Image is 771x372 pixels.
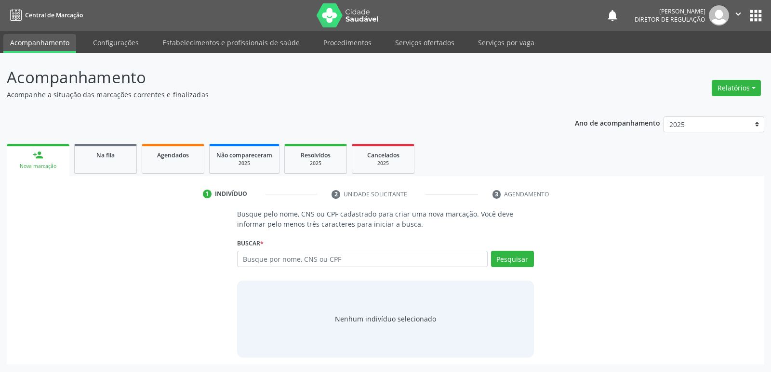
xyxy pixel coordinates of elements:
[86,34,146,51] a: Configurações
[388,34,461,51] a: Serviços ofertados
[13,163,63,170] div: Nova marcação
[359,160,407,167] div: 2025
[7,7,83,23] a: Central de Marcação
[96,151,115,159] span: Na fila
[575,116,660,128] p: Ano de acompanhamento
[491,251,534,267] button: Pesquisar
[606,9,619,22] button: notifications
[729,5,747,26] button: 
[733,9,744,19] i: 
[747,7,764,24] button: apps
[471,34,541,51] a: Serviços por vaga
[237,209,533,229] p: Busque pelo nome, CNS ou CPF cadastrado para criar uma nova marcação. Você deve informar pelo men...
[635,7,705,15] div: [PERSON_NAME]
[712,80,761,96] button: Relatórios
[203,190,212,198] div: 1
[709,5,729,26] img: img
[317,34,378,51] a: Procedimentos
[292,160,340,167] div: 2025
[216,151,272,159] span: Não compareceram
[237,236,264,251] label: Buscar
[335,314,436,324] div: Nenhum indivíduo selecionado
[635,15,705,24] span: Diretor de regulação
[215,190,247,198] div: Indivíduo
[3,34,76,53] a: Acompanhamento
[25,11,83,19] span: Central de Marcação
[7,65,537,90] p: Acompanhamento
[157,151,189,159] span: Agendados
[237,251,487,267] input: Busque por nome, CNS ou CPF
[216,160,272,167] div: 2025
[301,151,331,159] span: Resolvidos
[7,90,537,100] p: Acompanhe a situação das marcações correntes e finalizadas
[156,34,306,51] a: Estabelecimentos e profissionais de saúde
[367,151,399,159] span: Cancelados
[33,150,43,160] div: person_add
